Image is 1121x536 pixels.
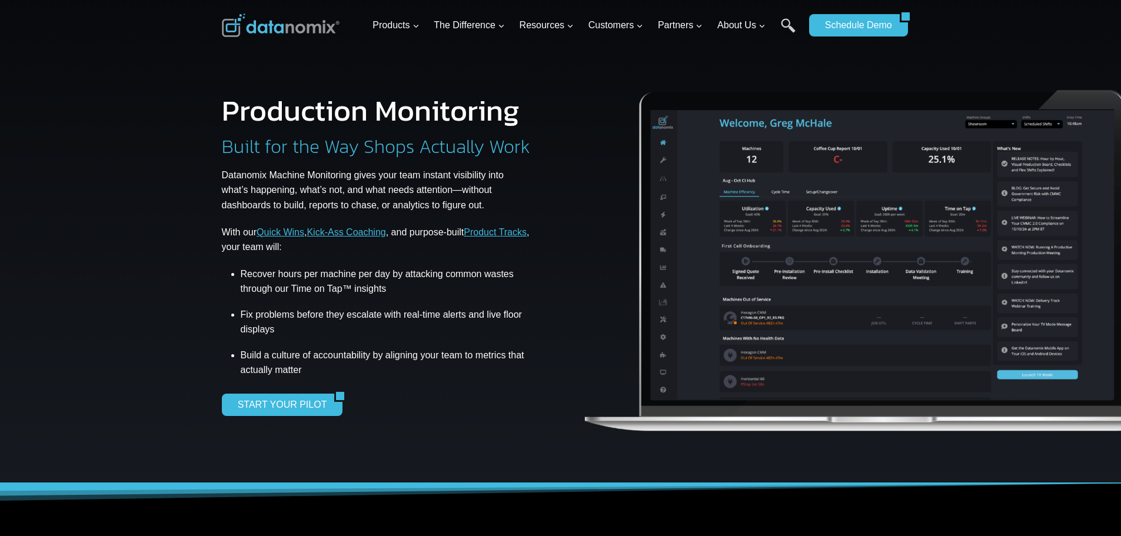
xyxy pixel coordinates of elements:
a: Search [781,18,796,45]
li: Recover hours per machine per day by attacking common wastes through our Time on Tap™ insights [241,267,533,301]
h1: Production Monitoring [222,96,520,125]
a: START YOUR PILOT [222,394,335,416]
a: Quick Wins [257,227,304,237]
p: Datanomix Machine Monitoring gives your team instant visibility into what’s happening, what’s not... [222,168,533,213]
h2: Built for the Way Shops Actually Work [222,137,530,156]
span: The Difference [434,18,505,33]
a: Product Tracks [464,227,527,237]
span: Products [372,18,419,33]
p: With our , , and purpose-built , your team will: [222,225,533,255]
span: Resources [520,18,574,33]
span: About Us [717,18,766,33]
li: Build a culture of accountability by aligning your team to metrics that actually matter [241,344,533,382]
a: Kick-Ass Coaching [307,227,385,237]
span: Customers [588,18,643,33]
img: Datanomix [222,14,340,37]
li: Fix problems before they escalate with real-time alerts and live floor displays [241,301,533,344]
nav: Primary Navigation [368,6,803,45]
span: Partners [658,18,703,33]
a: Schedule Demo [809,14,900,36]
